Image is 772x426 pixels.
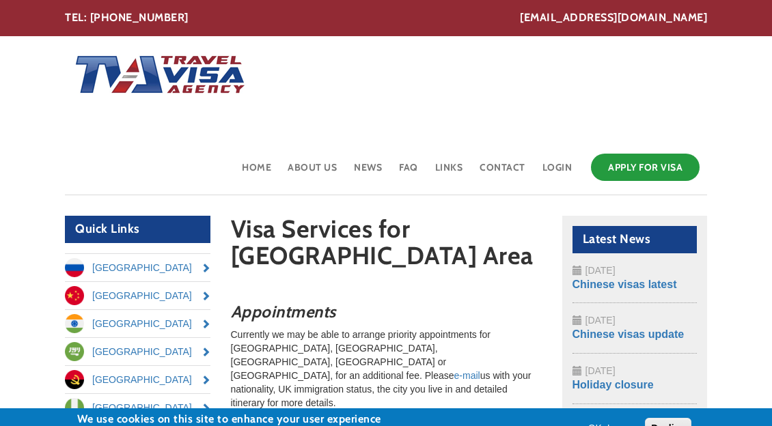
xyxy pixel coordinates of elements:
a: Links [434,150,465,195]
div: TEL: [PHONE_NUMBER] [65,10,707,26]
span: [DATE] [585,265,616,276]
a: About Us [286,150,338,195]
a: [GEOGRAPHIC_DATA] [65,282,210,309]
a: Chinese visas update [573,328,685,340]
h2: Latest News [573,226,698,253]
span: [DATE] [585,365,616,376]
a: [GEOGRAPHIC_DATA] [65,394,210,421]
a: Contact [478,150,527,195]
p: Currently we may be able to arrange priority appointments for [GEOGRAPHIC_DATA], [GEOGRAPHIC_DATA... [231,328,542,410]
a: Chinese visas latest [573,279,677,290]
a: Apply for Visa [591,154,700,181]
a: e-mail [454,370,480,381]
a: [GEOGRAPHIC_DATA] [65,338,210,365]
h1: Visa Services for [GEOGRAPHIC_DATA] Area [231,216,542,276]
a: [EMAIL_ADDRESS][DOMAIN_NAME] [520,10,707,26]
a: [GEOGRAPHIC_DATA] [65,366,210,393]
a: Home [240,150,273,195]
em: Appointments [231,302,336,322]
a: News [353,150,383,195]
a: FAQ [398,150,419,195]
img: Home [65,42,247,110]
span: [DATE] [585,315,616,326]
a: Login [541,150,574,195]
a: [GEOGRAPHIC_DATA] [65,310,210,337]
a: Holiday closure [573,379,654,390]
a: [GEOGRAPHIC_DATA] [65,254,210,281]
